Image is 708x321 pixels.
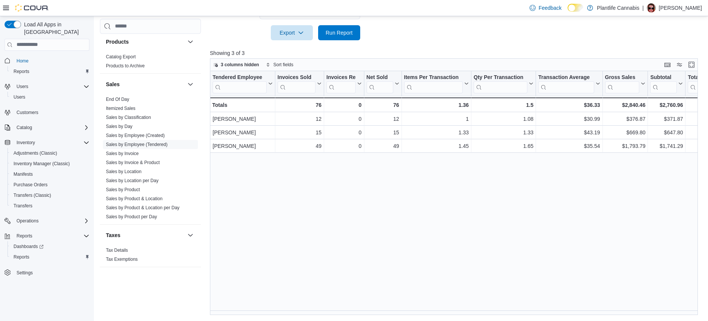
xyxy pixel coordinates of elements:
[14,108,41,117] a: Customers
[597,3,639,12] p: Plantlife Cannabis
[213,141,273,151] div: [PERSON_NAME]
[106,178,159,183] a: Sales by Location per Day
[8,66,92,77] button: Reports
[8,252,92,262] button: Reports
[605,114,645,123] div: $376.87
[100,95,201,224] div: Sales
[647,3,656,12] div: Sasha Iemelianenko
[650,74,677,93] div: Subtotal
[106,81,120,88] h3: Sales
[11,191,54,200] a: Transfers (Classic)
[11,93,28,102] a: Users
[106,96,129,102] span: End Of Day
[106,54,136,59] a: Catalog Export
[100,246,201,267] div: Taxes
[568,4,583,12] input: Dark Mode
[538,74,594,93] div: Transaction Average
[538,74,594,81] div: Transaction Average
[650,128,683,137] div: $647.80
[106,115,151,120] a: Sales by Classification
[106,169,142,174] a: Sales by Location
[14,268,89,277] span: Settings
[17,140,35,146] span: Inventory
[14,182,48,188] span: Purchase Orders
[106,160,160,166] span: Sales by Invoice & Product
[100,52,201,73] div: Products
[106,169,142,175] span: Sales by Location
[106,257,138,262] a: Tax Exemptions
[11,170,89,179] span: Manifests
[263,60,296,69] button: Sort fields
[278,74,316,93] div: Invoices Sold
[14,192,51,198] span: Transfers (Classic)
[474,141,533,151] div: 1.65
[106,106,136,111] a: Itemized Sales
[106,196,163,202] span: Sales by Product & Location
[213,128,273,137] div: [PERSON_NAME]
[17,84,28,90] span: Users
[538,141,600,151] div: $35.54
[605,74,639,93] div: Gross Sales
[106,214,157,220] span: Sales by Product per Day
[106,81,184,88] button: Sales
[11,149,60,158] a: Adjustments (Classic)
[366,141,399,151] div: 49
[278,74,322,93] button: Invoices Sold
[14,82,31,91] button: Users
[106,160,160,165] a: Sales by Invoice & Product
[11,93,89,102] span: Users
[8,158,92,169] button: Inventory Manager (Classic)
[186,37,195,46] button: Products
[106,114,151,120] span: Sales by Classification
[11,242,89,251] span: Dashboards
[474,74,527,93] div: Qty Per Transaction
[11,180,89,189] span: Purchase Orders
[186,231,195,240] button: Taxes
[538,100,600,110] div: $36.33
[2,81,92,92] button: Users
[106,38,129,46] h3: Products
[8,201,92,211] button: Transfers
[404,74,463,93] div: Items Per Transaction
[273,62,293,68] span: Sort fields
[221,62,259,68] span: 3 columns hidden
[106,97,129,102] a: End Of Day
[318,25,360,40] button: Run Report
[14,268,36,277] a: Settings
[2,231,92,241] button: Reports
[278,141,322,151] div: 49
[17,218,39,224] span: Operations
[14,108,89,117] span: Customers
[106,63,145,69] span: Products to Archive
[326,114,361,123] div: 0
[213,74,273,93] button: Tendered Employee
[11,67,89,76] span: Reports
[404,141,469,151] div: 1.45
[642,3,644,12] p: |
[538,114,600,123] div: $30.99
[650,74,677,81] div: Subtotal
[106,248,128,253] a: Tax Details
[14,161,70,167] span: Inventory Manager (Classic)
[11,149,89,158] span: Adjustments (Classic)
[366,128,399,137] div: 15
[11,201,89,210] span: Transfers
[11,201,35,210] a: Transfers
[326,74,355,93] div: Invoices Ref
[278,100,322,110] div: 76
[326,74,361,93] button: Invoices Ref
[11,253,89,262] span: Reports
[326,74,355,81] div: Invoices Ref
[186,80,195,89] button: Sales
[106,141,168,148] span: Sales by Employee (Tendered)
[474,74,527,81] div: Qty Per Transaction
[326,128,361,137] div: 0
[650,74,683,93] button: Subtotal
[11,180,51,189] a: Purchase Orders
[106,54,136,60] span: Catalog Export
[14,254,29,260] span: Reports
[213,74,267,81] div: Tendered Employee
